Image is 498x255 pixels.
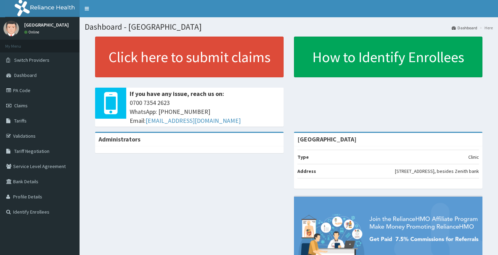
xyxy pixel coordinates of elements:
p: [GEOGRAPHIC_DATA] [24,22,69,27]
a: How to Identify Enrollees [294,37,482,77]
a: [EMAIL_ADDRESS][DOMAIN_NAME] [146,117,241,125]
strong: [GEOGRAPHIC_DATA] [297,135,357,143]
span: Claims [14,102,28,109]
span: Switch Providers [14,57,49,63]
span: Tariff Negotiation [14,148,49,154]
b: Address [297,168,316,174]
b: Type [297,154,309,160]
b: Administrators [99,135,140,143]
p: [STREET_ADDRESS], besides Zenith bank [395,168,479,175]
h1: Dashboard - [GEOGRAPHIC_DATA] [85,22,493,31]
a: Dashboard [452,25,477,31]
a: Click here to submit claims [95,37,284,77]
b: If you have any issue, reach us on: [130,90,224,98]
span: Tariffs [14,118,27,124]
span: Dashboard [14,72,37,78]
span: 0700 7354 2623 WhatsApp: [PHONE_NUMBER] Email: [130,98,280,125]
img: User Image [3,21,19,36]
p: Clinic [468,154,479,160]
li: Here [478,25,493,31]
a: Online [24,30,41,35]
